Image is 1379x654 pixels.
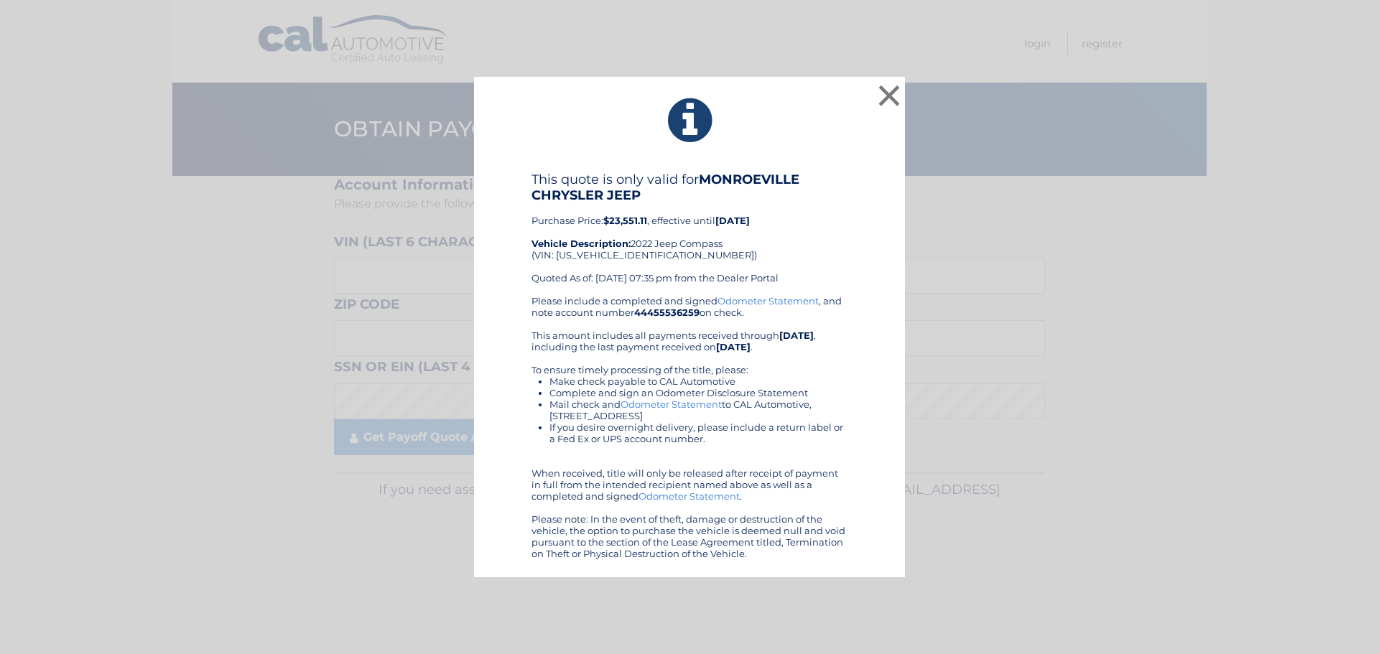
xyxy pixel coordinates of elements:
[531,295,848,559] div: Please include a completed and signed , and note account number on check. This amount includes al...
[715,215,750,226] b: [DATE]
[875,81,904,110] button: ×
[531,172,799,203] b: MONROEVILLE CHRYSLER JEEP
[779,330,814,341] b: [DATE]
[549,398,848,421] li: Mail check and to CAL Automotive, [STREET_ADDRESS]
[621,398,722,410] a: Odometer Statement
[531,172,848,295] div: Purchase Price: , effective until 2022 Jeep Compass (VIN: [US_VEHICLE_IDENTIFICATION_NUMBER]) Quo...
[549,375,848,387] li: Make check payable to CAL Automotive
[531,238,631,249] strong: Vehicle Description:
[716,341,751,352] b: [DATE]
[549,421,848,444] li: If you desire overnight delivery, please include a return label or a Fed Ex or UPS account number.
[603,215,647,226] b: $23,551.11
[718,295,819,307] a: Odometer Statement
[639,490,740,502] a: Odometer Statement
[634,307,700,318] b: 44455536259
[531,172,848,203] h4: This quote is only valid for
[549,387,848,398] li: Complete and sign an Odometer Disclosure Statement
